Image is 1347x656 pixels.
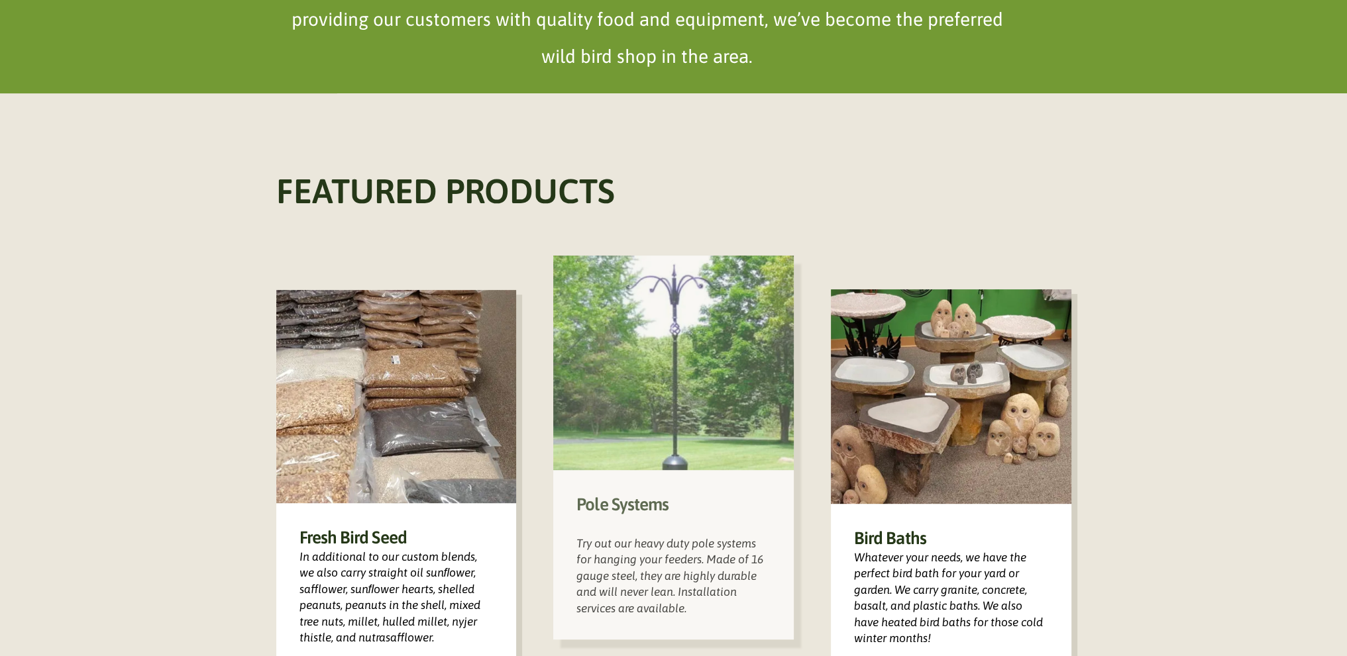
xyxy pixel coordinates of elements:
div: Try out our heavy duty pole systems for hanging your feeders. Made of 16 gauge steel, they are hi... [553,470,794,639]
h3: Fresh Bird Seed [299,526,494,549]
h3: Pole Systems [576,493,771,516]
img: A variety of fresh bird seed inventory [276,290,517,503]
img: flying friends [553,256,794,470]
img: flying friends [831,289,1071,503]
h2: Featured Products [276,167,1071,215]
h3: Bird Baths [854,527,1048,549]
